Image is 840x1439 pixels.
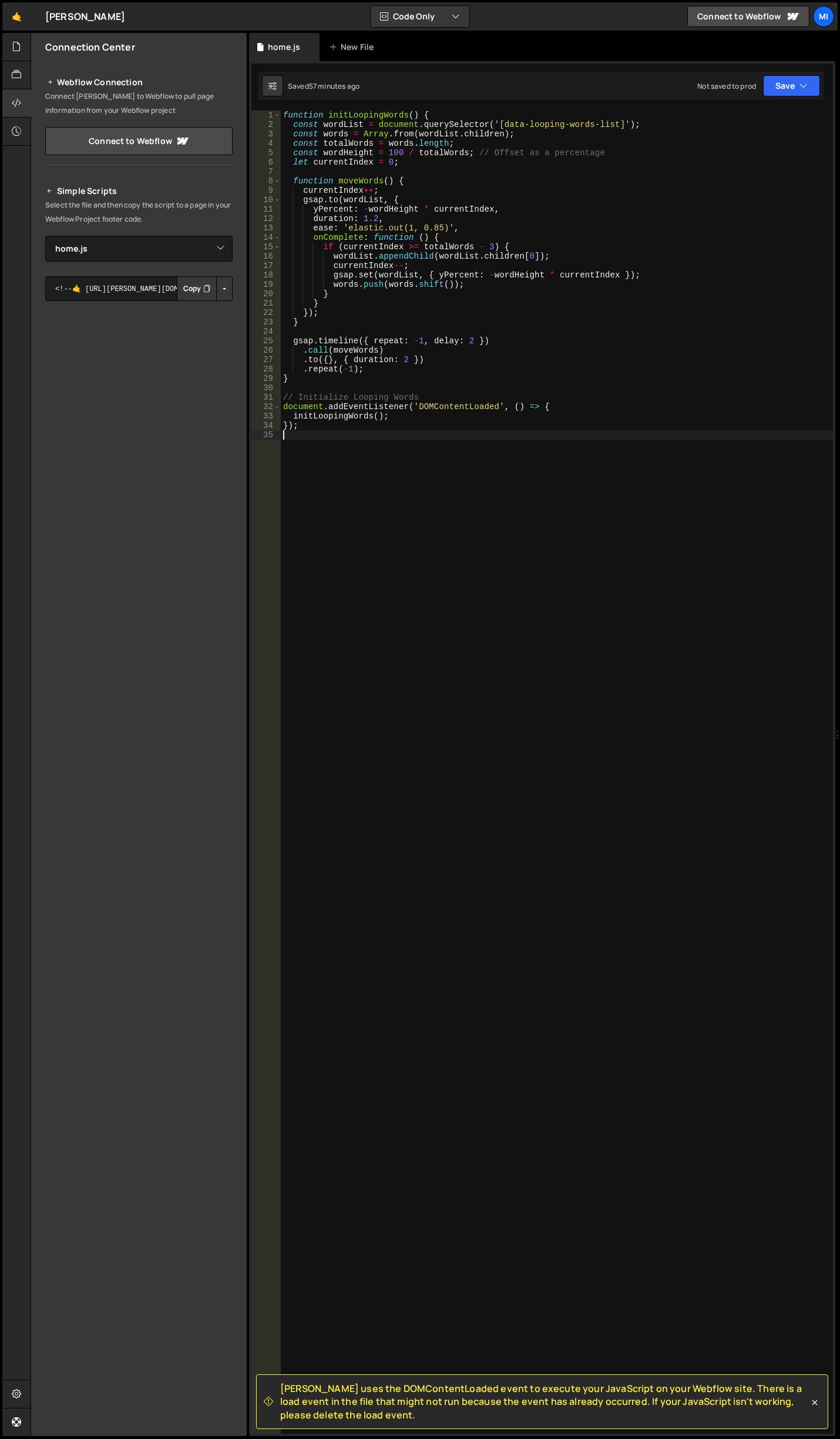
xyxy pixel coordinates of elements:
[45,89,233,118] p: Connect [PERSON_NAME] to Webflow to pull page information from your Webflow project
[309,81,359,91] div: 57 minutes ago
[251,205,281,214] div: 11
[251,289,281,299] div: 20
[251,355,281,364] div: 27
[45,127,233,155] a: Connect to Webflow
[687,6,809,27] a: Connect to Webflow
[177,276,233,301] div: Button group with nested dropdown
[251,195,281,205] div: 10
[45,276,233,301] textarea: <!--🤙 [URL][PERSON_NAME][DOMAIN_NAME]> <script>document.addEventListener("DOMContentLoaded", func...
[45,434,234,540] iframe: YouTube video player
[251,120,281,129] div: 2
[251,158,281,167] div: 6
[251,299,281,308] div: 21
[251,411,281,421] div: 33
[371,6,469,27] button: Code Only
[251,383,281,393] div: 30
[251,280,281,289] div: 19
[280,1382,809,1421] span: [PERSON_NAME] uses the DOMContentLoaded event to execute your JavaScript on your Webflow site. Th...
[45,9,125,24] div: [PERSON_NAME]
[251,336,281,346] div: 25
[251,430,281,440] div: 35
[45,198,233,226] p: Select the file and then copy the script to a page in your Webflow Project footer code.
[45,320,234,426] iframe: YouTube video player
[251,393,281,402] div: 31
[251,317,281,327] div: 23
[763,75,820,96] button: Save
[251,308,281,317] div: 22
[45,41,135,53] h2: Connection Center
[329,41,378,53] div: New File
[251,261,281,270] div: 17
[251,167,281,176] div: 7
[268,41,300,53] div: home.js
[251,111,281,120] div: 1
[251,242,281,252] div: 15
[45,184,233,198] h2: Simple Scripts
[251,139,281,148] div: 4
[251,186,281,195] div: 9
[697,81,756,91] div: Not saved to prod
[813,6,834,27] a: Mi
[251,129,281,139] div: 3
[251,252,281,261] div: 16
[288,81,359,91] div: Saved
[251,214,281,223] div: 12
[251,346,281,355] div: 26
[45,75,233,89] h2: Webflow Connection
[2,2,31,31] a: 🤙
[251,421,281,430] div: 34
[251,148,281,158] div: 5
[251,233,281,242] div: 14
[177,276,217,301] button: Copy
[251,374,281,383] div: 29
[251,327,281,336] div: 24
[251,223,281,233] div: 13
[251,176,281,186] div: 8
[251,270,281,280] div: 18
[251,364,281,374] div: 28
[251,402,281,411] div: 32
